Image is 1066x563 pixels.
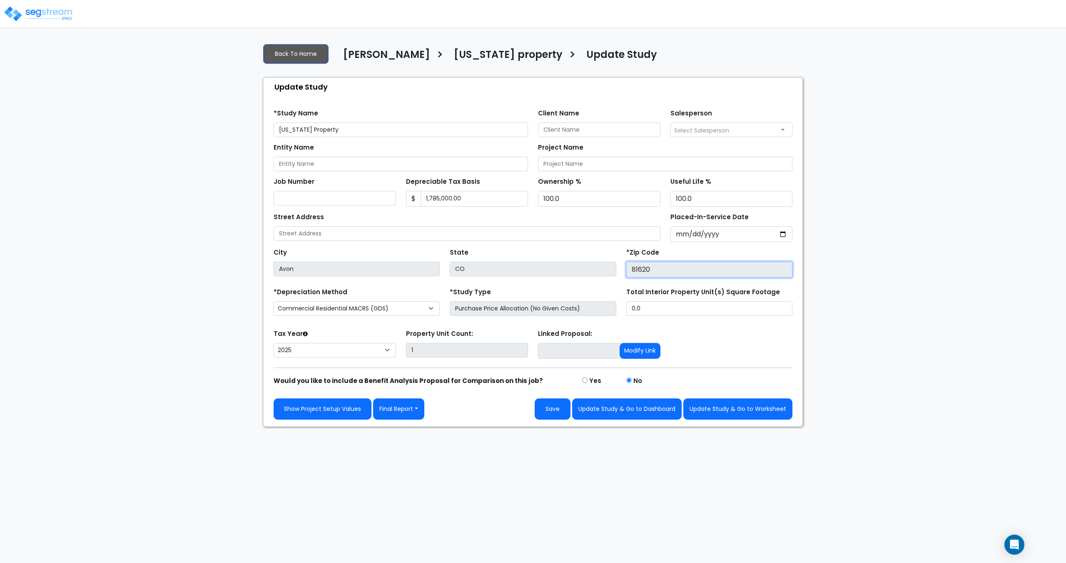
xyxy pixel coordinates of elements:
[626,262,792,278] input: Zip Code
[274,226,660,241] input: Street Address
[620,343,660,359] button: Modify Link
[569,48,576,64] h3: >
[263,44,329,64] a: Back To Home
[337,49,430,66] a: [PERSON_NAME]
[450,288,491,297] label: *Study Type
[436,48,443,64] h3: >
[421,191,528,207] input: 0.00
[538,109,579,118] label: Client Name
[626,288,780,297] label: Total Interior Property Unit(s) Square Footage
[633,376,642,386] label: No
[580,49,657,66] a: Update Study
[406,177,480,187] label: Depreciable Tax Basis
[683,398,792,420] button: Update Study & Go to Worksheet
[450,248,468,258] label: State
[538,123,660,137] input: Client Name
[343,49,430,63] h4: [PERSON_NAME]
[535,398,570,420] button: Save
[572,398,682,420] button: Update Study & Go to Dashboard
[538,157,792,171] input: Project Name
[373,398,424,420] button: Final Report
[274,157,528,171] input: Entity Name
[274,288,347,297] label: *Depreciation Method
[626,301,792,316] input: total square foot
[274,177,314,187] label: Job Number
[670,109,712,118] label: Salesperson
[1004,535,1024,555] div: Open Intercom Messenger
[448,49,563,66] a: [US_STATE] property
[274,329,308,339] label: Tax Year
[274,109,318,118] label: *Study Name
[670,177,711,187] label: Useful Life %
[538,177,581,187] label: Ownership %
[589,376,601,386] label: Yes
[274,248,287,258] label: City
[670,191,793,207] input: Depreciation
[268,78,802,96] div: Update Study
[538,191,660,207] input: Ownership
[406,191,421,207] span: $
[538,143,583,153] label: Project Name
[3,5,74,22] img: logo_pro_r.png
[454,49,563,63] h4: [US_STATE] property
[406,343,528,358] input: Building Count
[274,143,314,153] label: Entity Name
[670,213,749,222] label: Placed-In-Service Date
[274,213,324,222] label: Street Address
[274,376,543,385] strong: Would you like to include a Benefit Analysis Proposal for Comparison on this job?
[626,248,659,258] label: *Zip Code
[274,123,528,137] input: Study Name
[586,49,657,63] h4: Update Study
[674,126,729,135] span: Select Salesperson
[274,398,371,420] a: Show Project Setup Values
[538,329,592,339] label: Linked Proposal:
[406,329,473,339] label: Property Unit Count:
